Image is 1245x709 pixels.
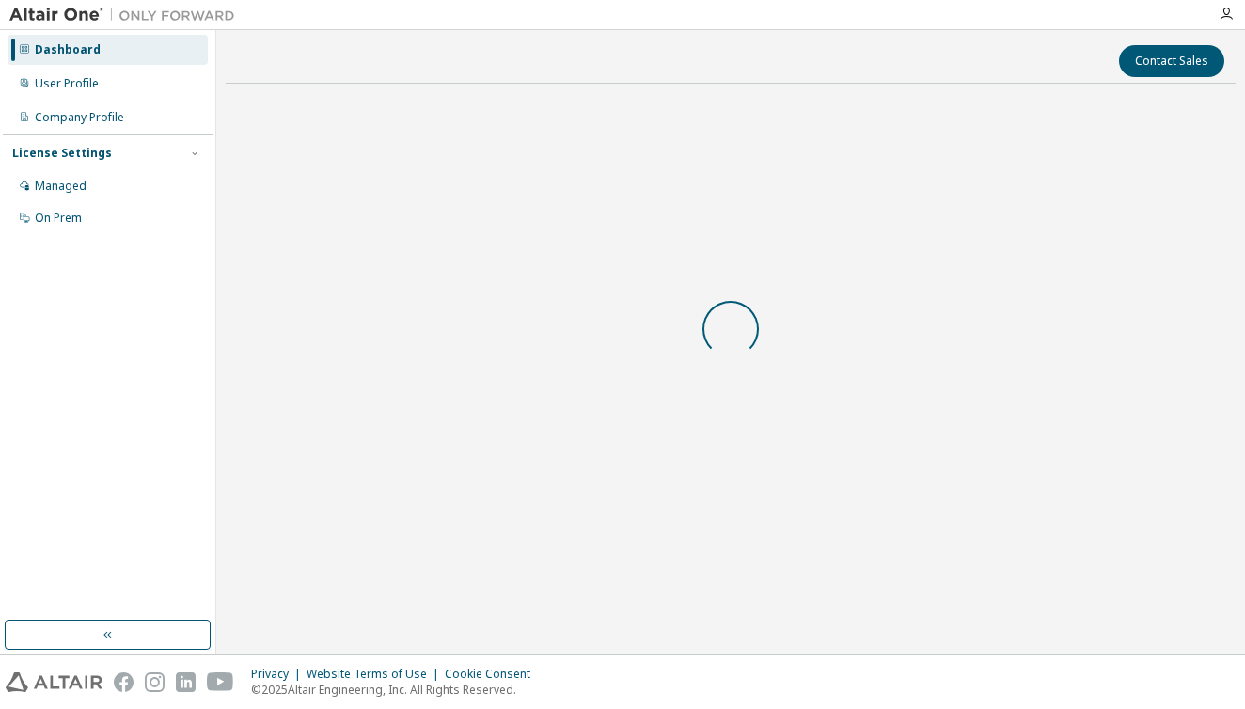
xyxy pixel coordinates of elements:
p: © 2025 Altair Engineering, Inc. All Rights Reserved. [251,682,542,698]
div: Dashboard [35,42,101,57]
img: Altair One [9,6,244,24]
img: facebook.svg [114,672,134,692]
div: Cookie Consent [445,667,542,682]
img: linkedin.svg [176,672,196,692]
div: Privacy [251,667,307,682]
div: On Prem [35,211,82,226]
button: Contact Sales [1119,45,1224,77]
div: Website Terms of Use [307,667,445,682]
img: altair_logo.svg [6,672,102,692]
div: User Profile [35,76,99,91]
div: Managed [35,179,87,194]
img: instagram.svg [145,672,165,692]
div: Company Profile [35,110,124,125]
div: License Settings [12,146,112,161]
img: youtube.svg [207,672,234,692]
